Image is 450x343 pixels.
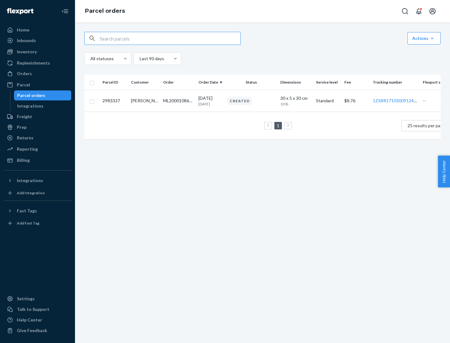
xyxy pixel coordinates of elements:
img: Flexport logo [7,8,33,14]
div: Integrations [17,103,43,109]
div: Orders [17,70,32,77]
th: Order Date [196,75,224,90]
th: Order [161,75,196,90]
a: Home [4,25,71,35]
div: Inventory [17,49,37,55]
div: Inbounds [17,37,36,44]
div: Reporting [17,146,38,152]
div: Returns [17,135,33,141]
p: [DATE] [198,101,222,107]
div: Give Feedback [17,327,47,334]
p: $ 8.76 [344,98,368,104]
button: Integrations [4,176,71,186]
th: Tracking number [370,75,420,90]
a: Reporting [4,144,71,154]
div: Parcel orders [17,92,45,99]
a: Replenishments [4,58,71,68]
a: Settings [4,294,71,304]
a: Add Fast Tag [4,218,71,228]
div: Help Center [17,317,42,323]
a: Page 1 is your current page [276,123,281,128]
a: Parcel orders [85,7,125,14]
th: Status [224,75,278,90]
a: Freight [4,112,71,122]
th: Fee [342,75,370,90]
button: Fast Tags [4,206,71,216]
input: Search parcels [100,32,240,45]
a: Prep [4,122,71,132]
p: 10 lb [280,101,299,107]
div: Actions [412,35,436,41]
p: 2983337 [102,98,126,104]
a: Talk to Support [4,304,71,314]
div: Created [227,97,252,105]
button: Close Navigation [59,5,71,17]
div: Billing [17,157,30,163]
a: Inventory [4,47,71,57]
a: Integrations [14,101,72,111]
button: Actions [407,32,441,45]
th: Dimensions [278,75,313,90]
a: Parcel [4,80,71,90]
a: 1ZX8R1710300912493 [373,98,419,103]
button: Open notifications [412,5,425,17]
div: Replenishments [17,60,50,66]
button: Open Search Box [399,5,411,17]
p: [DATE] [198,95,222,101]
div: ML200010864388N [163,98,194,104]
div: Home [17,27,29,33]
div: Add Integration [17,190,45,196]
button: Give Feedback [4,326,71,336]
div: Settings [17,296,35,302]
div: Parcel [17,82,30,88]
a: Billing [4,155,71,165]
ol: breadcrumbs [80,2,130,20]
a: Help Center [4,315,71,325]
div: Fast Tags [17,208,37,214]
div: Talk to Support [17,306,49,312]
th: Customer [128,75,160,90]
a: Parcel orders [14,90,72,100]
button: Open account menu [426,5,439,17]
div: [PERSON_NAME] [131,98,158,104]
div: Prep [17,124,27,130]
div: Integrations [17,177,43,184]
button: Help Center [438,156,450,187]
th: Service level [313,75,342,90]
th: Parcel ID [100,75,128,90]
div: 30 x 5 x 30 cm [280,95,311,101]
a: Inbounds [4,36,71,46]
a: Add Integration [4,188,71,198]
p: Standard [316,98,339,104]
a: Returns [4,133,71,143]
div: Add Fast Tag [17,220,39,226]
a: Orders [4,69,71,79]
input: Last 90 days [139,56,140,62]
div: Freight [17,114,32,120]
span: 25 results per page [407,123,445,128]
